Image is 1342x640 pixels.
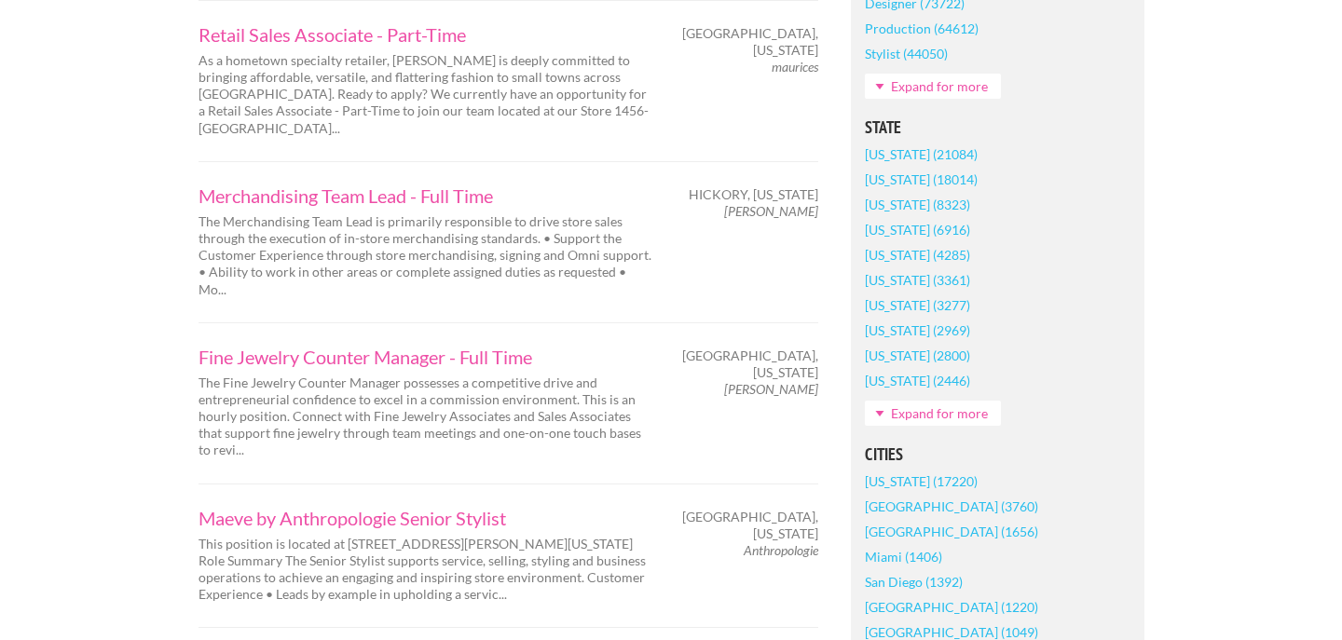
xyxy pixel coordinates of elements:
[724,381,818,397] em: [PERSON_NAME]
[865,544,942,569] a: Miami (1406)
[865,318,970,343] a: [US_STATE] (2969)
[865,192,970,217] a: [US_STATE] (8323)
[865,494,1038,519] a: [GEOGRAPHIC_DATA] (3760)
[865,594,1038,620] a: [GEOGRAPHIC_DATA] (1220)
[199,52,655,137] p: As a hometown specialty retailer, [PERSON_NAME] is deeply committed to bringing affordable, versa...
[865,242,970,267] a: [US_STATE] (4285)
[865,74,1001,99] a: Expand for more
[199,536,655,604] p: This position is located at [STREET_ADDRESS][PERSON_NAME][US_STATE] Role Summary The Senior Styli...
[199,509,655,527] a: Maeve by Anthropologie Senior Stylist
[724,203,818,219] em: [PERSON_NAME]
[865,167,978,192] a: [US_STATE] (18014)
[865,41,948,66] a: Stylist (44050)
[682,25,818,59] span: [GEOGRAPHIC_DATA], [US_STATE]
[865,469,978,494] a: [US_STATE] (17220)
[744,542,818,558] em: Anthropologie
[865,119,1130,136] h5: State
[865,368,970,393] a: [US_STATE] (2446)
[199,374,655,459] p: The Fine Jewelry Counter Manager possesses a competitive drive and entrepreneurial confidence to ...
[865,293,970,318] a: [US_STATE] (3277)
[865,519,1038,544] a: [GEOGRAPHIC_DATA] (1656)
[199,186,655,205] a: Merchandising Team Lead - Full Time
[865,267,970,293] a: [US_STATE] (3361)
[865,142,978,167] a: [US_STATE] (21084)
[865,16,979,41] a: Production (64612)
[199,25,655,44] a: Retail Sales Associate - Part-Time
[199,213,655,298] p: The Merchandising Team Lead is primarily responsible to drive store sales through the execution o...
[199,347,655,366] a: Fine Jewelry Counter Manager - Full Time
[865,569,963,594] a: San Diego (1392)
[865,446,1130,463] h5: Cities
[865,343,970,368] a: [US_STATE] (2800)
[865,401,1001,426] a: Expand for more
[865,217,970,242] a: [US_STATE] (6916)
[689,186,818,203] span: Hickory, [US_STATE]
[772,59,818,75] em: maurices
[682,509,818,542] span: [GEOGRAPHIC_DATA], [US_STATE]
[682,347,818,381] span: [GEOGRAPHIC_DATA], [US_STATE]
